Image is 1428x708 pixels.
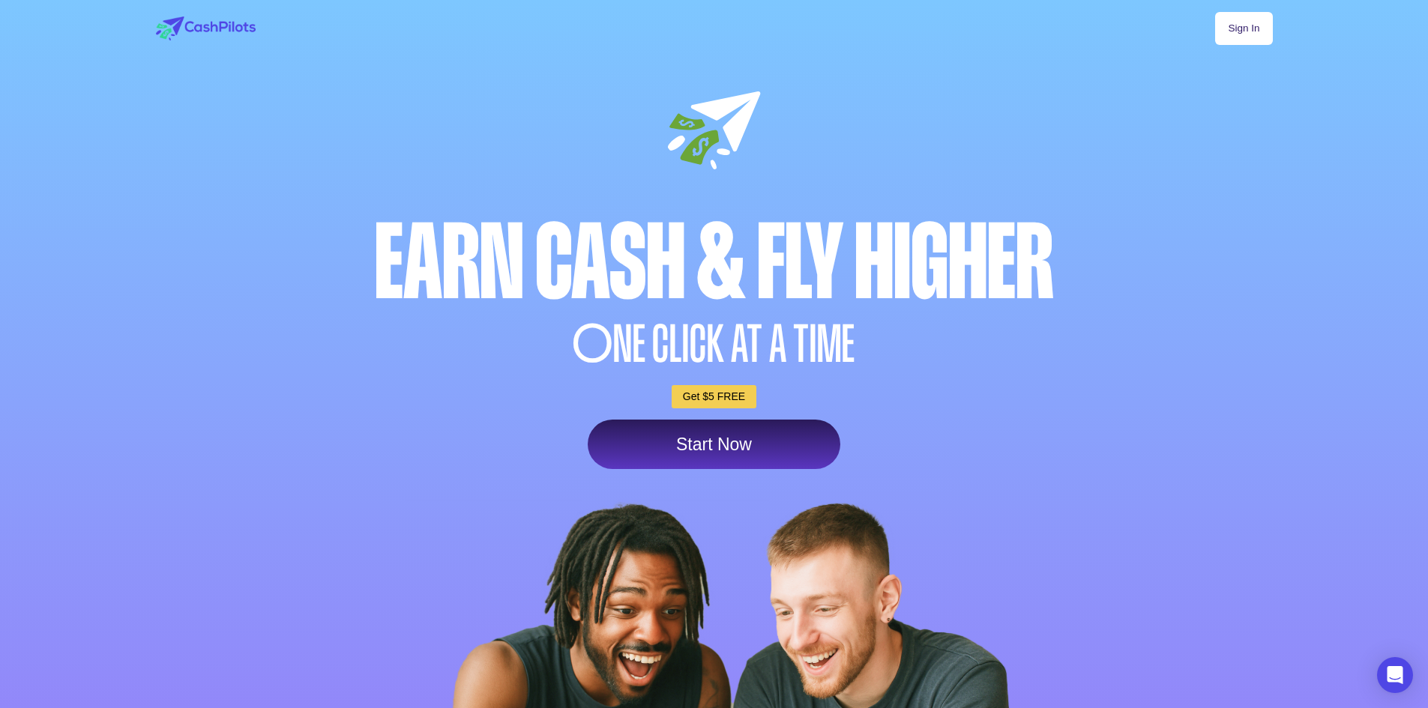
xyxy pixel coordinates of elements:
[588,420,840,469] a: Start Now
[573,318,613,370] span: O
[1377,657,1413,693] div: Open Intercom Messenger
[152,211,1277,315] div: Earn Cash & Fly higher
[672,385,756,408] a: Get $5 FREE
[152,318,1277,370] div: NE CLICK AT A TIME
[1215,12,1272,45] a: Sign In
[156,16,256,40] img: logo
